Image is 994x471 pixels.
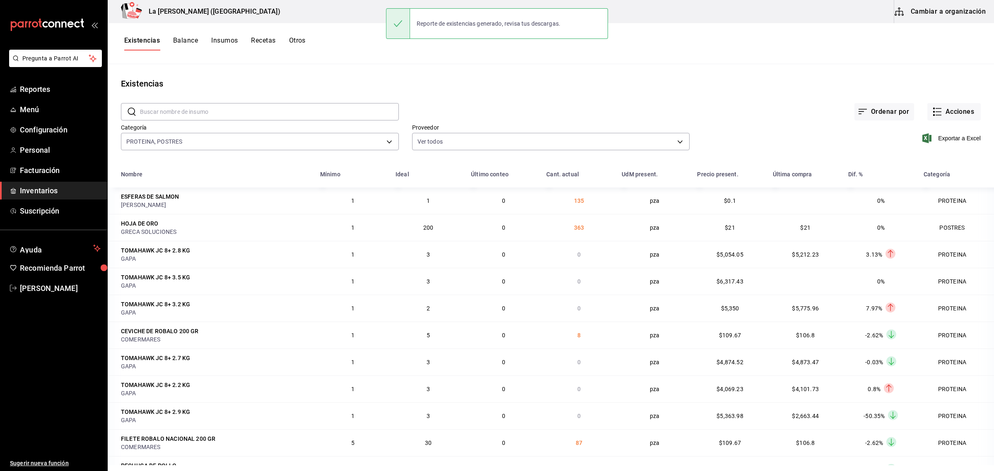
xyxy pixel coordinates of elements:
[924,171,950,178] div: Categoría
[725,224,735,231] span: $21
[121,201,204,209] div: [PERSON_NAME]
[866,251,882,258] span: 3.13%
[577,251,581,258] span: 0
[502,413,505,419] span: 0
[919,241,994,268] td: PROTEINA
[140,103,399,120] input: Buscar nombre de insumo
[425,440,432,446] span: 30
[351,305,355,312] span: 1
[574,197,584,204] span: 135
[577,305,581,312] span: 0
[427,197,430,204] span: 1
[919,214,994,241] td: POSTRES
[919,348,994,375] td: PROTEINA
[502,332,505,339] span: 0
[919,187,994,214] td: PROTEINA
[121,281,310,290] div: GAPA
[622,171,658,178] div: UdM present.
[792,386,818,392] span: $4,101.73
[502,305,505,312] span: 0
[919,268,994,295] td: PROTEINA
[502,224,505,231] span: 0
[351,251,355,258] span: 1
[20,205,101,216] span: Suscripción
[289,36,306,50] button: Otros
[854,103,914,120] button: Ordenar por
[919,375,994,402] td: PROTEINA
[20,165,101,176] span: Facturación
[211,36,238,50] button: Insumos
[320,171,340,178] div: Mínimo
[796,440,815,446] span: $106.8
[20,124,101,135] span: Configuración
[20,144,101,156] span: Personal
[121,335,310,344] div: COMERMARES
[924,133,981,143] button: Exportar a Excel
[617,402,692,429] td: pza
[792,305,818,312] span: $5,775.96
[351,440,355,446] span: 5
[121,435,215,443] div: FILETE ROBALO NACIONAL 200 GR
[717,386,743,392] span: $4,069.23
[20,243,90,253] span: Ayuda
[576,440,582,446] span: 87
[22,54,89,63] span: Pregunta a Parrot AI
[792,413,818,419] span: $2,663.44
[351,386,355,392] span: 1
[121,77,163,90] div: Existencias
[427,278,430,285] span: 3
[577,413,581,419] span: 0
[412,125,690,130] label: Proveedor
[121,389,310,397] div: GAPA
[351,332,355,339] span: 1
[717,251,743,258] span: $5,054.05
[617,241,692,268] td: pza
[351,278,355,285] span: 1
[792,359,818,365] span: $4,873.47
[919,402,994,429] td: PROTEINA
[471,171,509,178] div: Último conteo
[617,348,692,375] td: pza
[502,251,505,258] span: 0
[417,137,443,146] span: Ver todos
[617,187,692,214] td: pza
[577,278,581,285] span: 0
[697,171,738,178] div: Precio present.
[121,408,190,416] div: TOMAHAWK JC 8+ 2.9 KG
[351,197,355,204] span: 1
[865,332,883,339] span: -2.62%
[121,192,179,201] div: ESFERAS DE SALMON
[546,171,579,178] div: Cant. actual
[121,300,190,308] div: TOMAHAWK JC 8+ 3.2 KG
[427,251,430,258] span: 3
[864,413,885,419] span: -50.35%
[617,429,692,456] td: pza
[919,429,994,456] td: PROTEINA
[617,295,692,322] td: pza
[877,197,885,204] span: 0%
[717,413,743,419] span: $5,363.98
[121,416,310,424] div: GAPA
[121,246,190,255] div: TOMAHAWK JC 8+ 2.8 KG
[124,36,306,50] div: navigation tabs
[796,332,815,339] span: $106.8
[919,322,994,348] td: PROTEINA
[6,60,102,69] a: Pregunta a Parrot AI
[427,332,430,339] span: 5
[396,171,409,178] div: Ideal
[124,36,160,50] button: Existencias
[121,255,310,263] div: GAPA
[121,273,190,281] div: TOMAHAWK JC 8+ 3.5 KG
[868,386,881,392] span: 0.8%
[577,359,581,365] span: 0
[865,440,883,446] span: -2.62%
[10,459,101,468] span: Sugerir nueva función
[617,214,692,241] td: pza
[121,443,310,451] div: COMERMARES
[717,359,743,365] span: $4,874.52
[91,22,98,28] button: open_drawer_menu
[724,197,736,204] span: $0.1
[351,359,355,365] span: 1
[121,171,142,178] div: Nombre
